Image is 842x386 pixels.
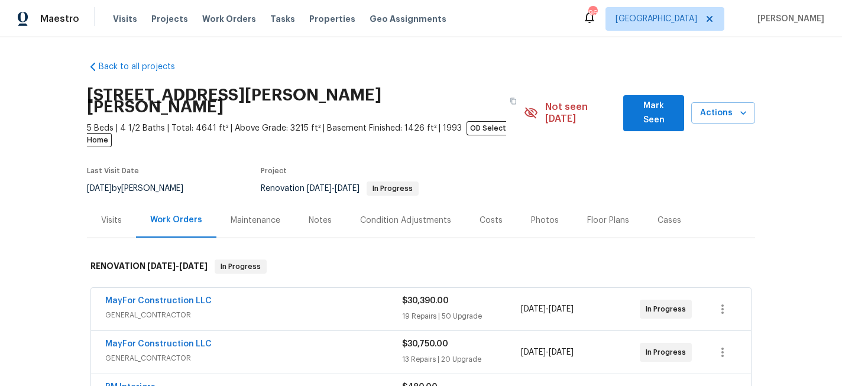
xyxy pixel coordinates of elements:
[549,305,574,313] span: [DATE]
[633,99,675,128] span: Mark Seen
[623,95,684,131] button: Mark Seen
[360,215,451,226] div: Condition Adjustments
[150,214,202,226] div: Work Orders
[179,262,208,270] span: [DATE]
[587,215,629,226] div: Floor Plans
[261,184,419,193] span: Renovation
[202,13,256,25] span: Work Orders
[87,248,755,286] div: RENOVATION [DATE]-[DATE]In Progress
[87,89,503,113] h2: [STREET_ADDRESS][PERSON_NAME][PERSON_NAME]
[521,346,574,358] span: -
[87,181,197,196] div: by [PERSON_NAME]
[402,340,448,348] span: $30,750.00
[105,340,212,348] a: MayFor Construction LLC
[658,215,681,226] div: Cases
[309,13,355,25] span: Properties
[101,215,122,226] div: Visits
[307,184,360,193] span: -
[87,122,524,146] span: 5 Beds | 4 1/2 Baths | Total: 4641 ft² | Above Grade: 3215 ft² | Basement Finished: 1426 ft² | 1993
[521,303,574,315] span: -
[531,215,559,226] div: Photos
[616,13,697,25] span: [GEOGRAPHIC_DATA]
[147,262,176,270] span: [DATE]
[90,260,208,274] h6: RENOVATION
[231,215,280,226] div: Maintenance
[87,121,506,147] span: OD Select Home
[87,167,139,174] span: Last Visit Date
[753,13,824,25] span: [PERSON_NAME]
[270,15,295,23] span: Tasks
[588,7,597,19] div: 96
[105,309,402,321] span: GENERAL_CONTRACTOR
[402,297,449,305] span: $30,390.00
[151,13,188,25] span: Projects
[335,184,360,193] span: [DATE]
[545,101,617,125] span: Not seen [DATE]
[309,215,332,226] div: Notes
[701,106,746,121] span: Actions
[147,262,208,270] span: -
[691,102,755,124] button: Actions
[646,346,691,358] span: In Progress
[87,61,200,73] a: Back to all projects
[87,184,112,193] span: [DATE]
[402,310,521,322] div: 19 Repairs | 50 Upgrade
[113,13,137,25] span: Visits
[105,297,212,305] a: MayFor Construction LLC
[480,215,503,226] div: Costs
[521,305,546,313] span: [DATE]
[368,185,417,192] span: In Progress
[521,348,546,356] span: [DATE]
[402,353,521,365] div: 13 Repairs | 20 Upgrade
[370,13,446,25] span: Geo Assignments
[261,167,287,174] span: Project
[646,303,691,315] span: In Progress
[105,352,402,364] span: GENERAL_CONTRACTOR
[503,90,524,112] button: Copy Address
[549,348,574,356] span: [DATE]
[307,184,332,193] span: [DATE]
[40,13,79,25] span: Maestro
[216,261,265,273] span: In Progress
